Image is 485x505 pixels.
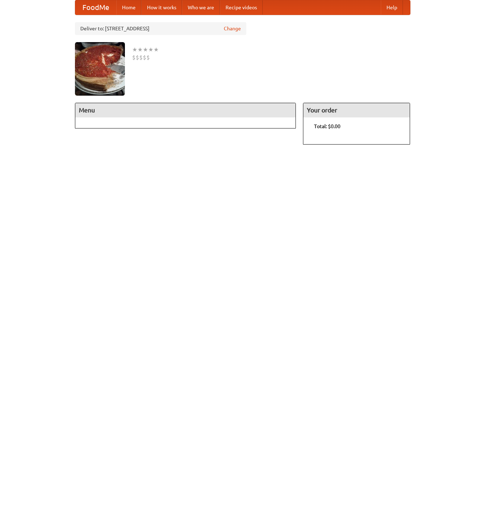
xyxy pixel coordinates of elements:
li: ★ [148,46,153,54]
a: Change [224,25,241,32]
a: Help [381,0,403,15]
div: Deliver to: [STREET_ADDRESS] [75,22,246,35]
a: FoodMe [75,0,116,15]
li: ★ [137,46,143,54]
li: ★ [143,46,148,54]
a: Recipe videos [220,0,263,15]
b: Total: $0.00 [314,123,340,129]
a: How it works [141,0,182,15]
a: Home [116,0,141,15]
a: Who we are [182,0,220,15]
li: ★ [132,46,137,54]
li: ★ [153,46,159,54]
img: angular.jpg [75,42,125,96]
li: $ [136,54,139,61]
li: $ [139,54,143,61]
h4: Menu [75,103,296,117]
h4: Your order [303,103,410,117]
li: $ [146,54,150,61]
li: $ [132,54,136,61]
li: $ [143,54,146,61]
